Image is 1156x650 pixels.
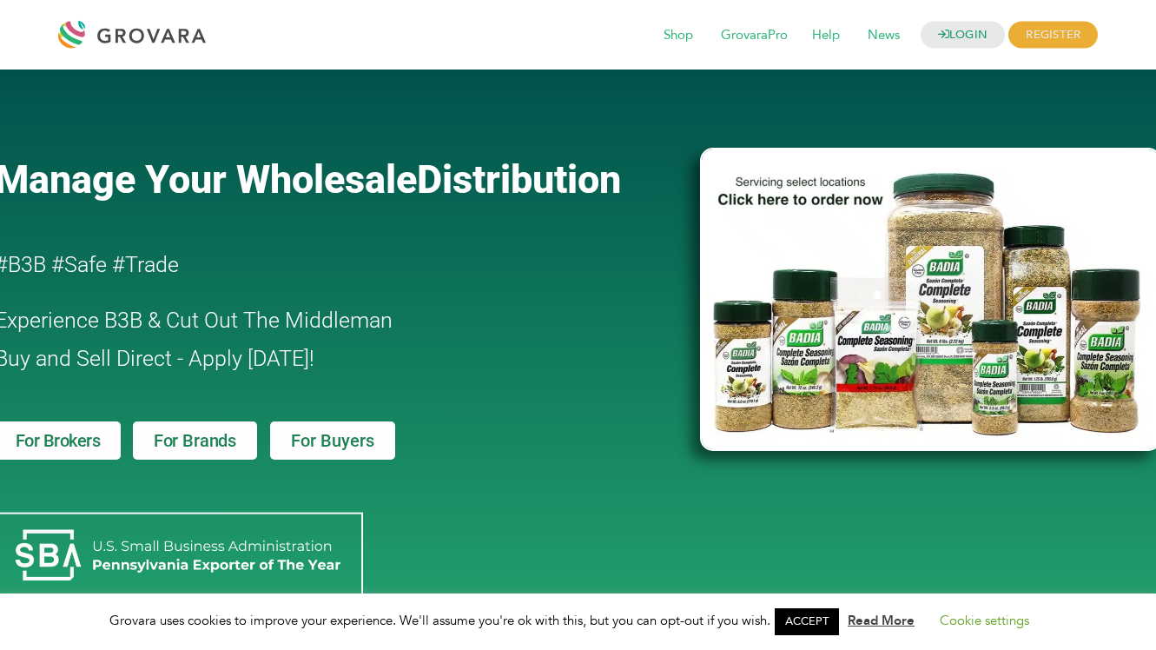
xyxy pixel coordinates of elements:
a: Shop [651,26,705,45]
span: Grovara uses cookies to improve your experience. We'll assume you're ok with this, but you can op... [109,612,1047,629]
span: For Buyers [291,432,374,449]
a: Help [800,26,852,45]
span: For Brokers [16,432,101,449]
span: GrovaraPro [709,19,800,52]
a: ACCEPT [775,608,839,635]
a: News [855,26,912,45]
a: Cookie settings [940,612,1029,629]
a: For Brands [133,421,257,460]
span: Distribution [417,156,621,202]
a: For Buyers [270,421,395,460]
a: GrovaraPro [709,26,800,45]
span: For Brands [154,432,236,449]
span: REGISTER [1008,22,1098,49]
span: News [855,19,912,52]
a: Read More [848,612,915,629]
a: LOGIN [921,22,1006,49]
span: Help [800,19,852,52]
span: Shop [651,19,705,52]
